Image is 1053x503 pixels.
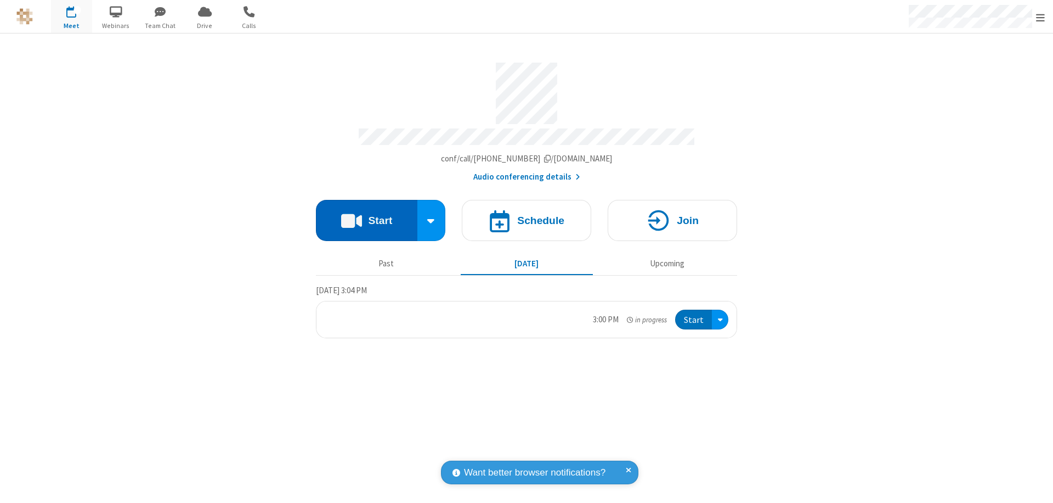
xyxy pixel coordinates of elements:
[316,54,737,183] section: Account details
[608,200,737,241] button: Join
[140,21,181,31] span: Team Chat
[184,21,225,31] span: Drive
[677,215,699,226] h4: Join
[16,8,33,25] img: QA Selenium DO NOT DELETE OR CHANGE
[229,21,270,31] span: Calls
[417,200,446,241] div: Start conference options
[675,310,712,330] button: Start
[320,253,452,274] button: Past
[441,153,613,165] button: Copy my meeting room linkCopy my meeting room link
[316,285,367,295] span: [DATE] 3:04 PM
[601,253,733,274] button: Upcoming
[473,171,580,183] button: Audio conferencing details
[441,153,613,164] span: Copy my meeting room link
[368,215,392,226] h4: Start
[1026,474,1045,495] iframe: Chat
[74,6,81,14] div: 1
[593,314,619,326] div: 3:00 PM
[51,21,92,31] span: Meet
[464,466,605,480] span: Want better browser notifications?
[95,21,137,31] span: Webinars
[712,310,728,330] div: Open menu
[627,315,667,325] em: in progress
[316,284,737,339] section: Today's Meetings
[316,200,417,241] button: Start
[461,253,593,274] button: [DATE]
[462,200,591,241] button: Schedule
[517,215,564,226] h4: Schedule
